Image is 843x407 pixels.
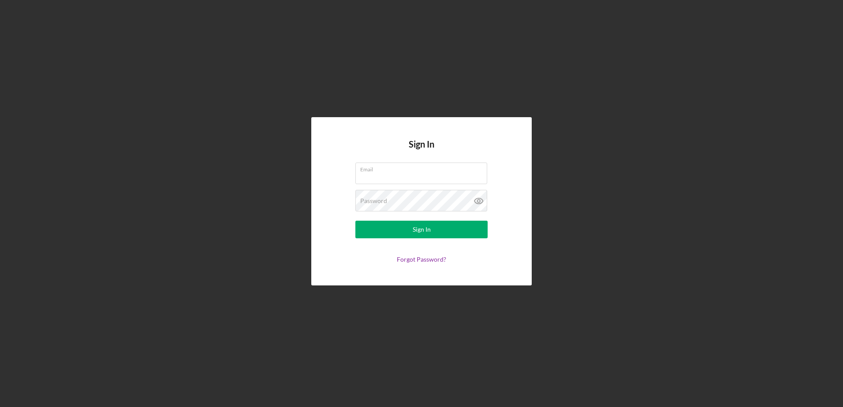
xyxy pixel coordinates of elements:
label: Password [360,197,387,204]
a: Forgot Password? [397,255,446,263]
div: Sign In [413,221,431,238]
label: Email [360,163,487,173]
h4: Sign In [409,139,434,163]
button: Sign In [355,221,488,238]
